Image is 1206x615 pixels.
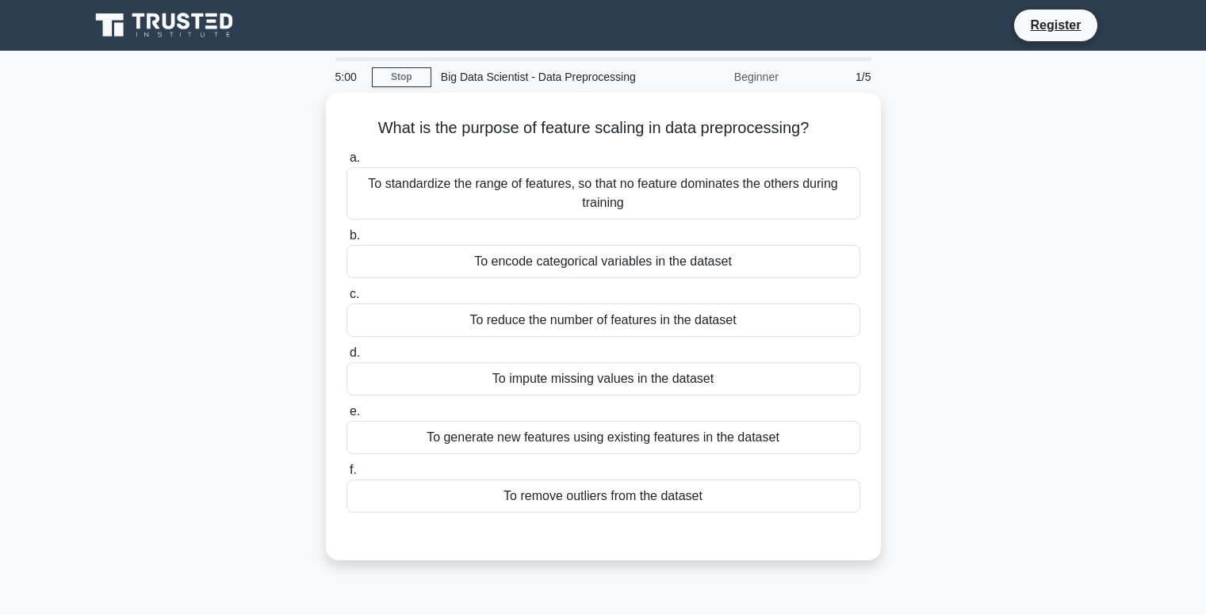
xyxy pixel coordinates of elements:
span: b. [350,228,360,242]
div: To encode categorical variables in the dataset [346,245,860,278]
div: Big Data Scientist - Data Preprocessing [431,61,649,93]
a: Register [1020,15,1090,35]
div: To standardize the range of features, so that no feature dominates the others during training [346,167,860,220]
span: c. [350,287,359,300]
div: To generate new features using existing features in the dataset [346,421,860,454]
div: To remove outliers from the dataset [346,479,860,513]
div: 1/5 [788,61,881,93]
div: To impute missing values in the dataset [346,362,860,395]
span: f. [350,463,357,476]
span: d. [350,346,360,359]
div: To reduce the number of features in the dataset [346,304,860,337]
span: a. [350,151,360,164]
div: 5:00 [326,61,372,93]
span: e. [350,404,360,418]
h5: What is the purpose of feature scaling in data preprocessing? [345,118,862,139]
a: Stop [372,67,431,87]
div: Beginner [649,61,788,93]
